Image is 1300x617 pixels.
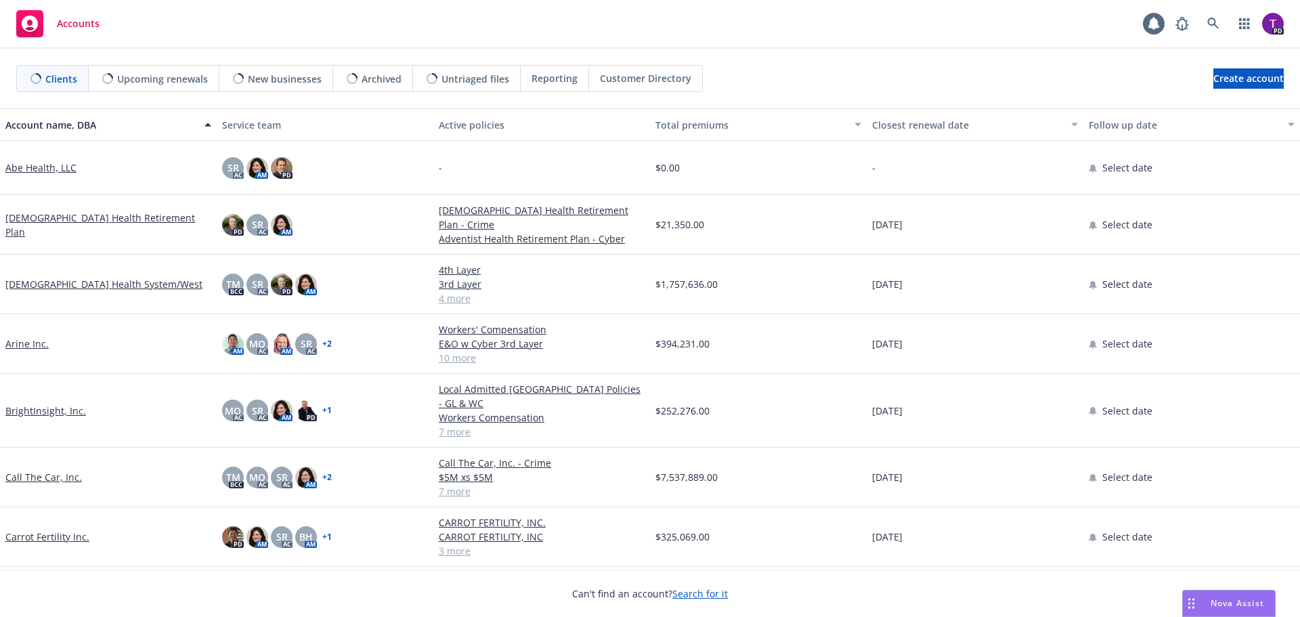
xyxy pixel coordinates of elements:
[226,277,240,291] span: TM
[600,71,691,85] span: Customer Directory
[45,72,77,86] span: Clients
[322,406,332,414] a: + 1
[1211,597,1264,609] span: Nova Assist
[226,470,240,484] span: TM
[872,337,903,351] span: [DATE]
[5,161,77,175] a: Abe Health, LLC
[301,337,312,351] span: SR
[655,530,710,544] span: $325,069.00
[276,470,288,484] span: SR
[271,157,292,179] img: photo
[441,72,509,86] span: Untriaged files
[1102,404,1152,418] span: Select date
[249,337,265,351] span: MQ
[655,217,704,232] span: $21,350.00
[225,404,241,418] span: MQ
[439,351,645,365] a: 10 more
[322,473,332,482] a: + 2
[1083,108,1300,141] button: Follow up date
[872,161,875,175] span: -
[1102,217,1152,232] span: Select date
[439,337,645,351] a: E&O w Cyber 3rd Layer
[439,544,645,558] a: 3 more
[5,118,196,132] div: Account name, DBA
[439,263,645,277] a: 4th Layer
[222,333,244,355] img: photo
[5,530,89,544] a: Carrot Fertility Inc.
[246,157,268,179] img: photo
[439,277,645,291] a: 3rd Layer
[222,526,244,548] img: photo
[222,214,244,236] img: photo
[295,274,317,295] img: photo
[1200,10,1227,37] a: Search
[5,404,86,418] a: BrightInsight, Inc.
[872,217,903,232] span: [DATE]
[322,533,332,541] a: + 1
[439,470,645,484] a: $5M xs $5M
[1213,66,1284,91] span: Create account
[872,277,903,291] span: [DATE]
[252,404,263,418] span: SR
[117,72,208,86] span: Upcoming renewals
[271,400,292,421] img: photo
[872,470,903,484] span: [DATE]
[227,161,239,175] span: SR
[1213,68,1284,89] a: Create account
[439,530,645,544] a: CARROT FERTILITY, INC
[439,322,645,337] a: Workers' Compensation
[362,72,402,86] span: Archived
[252,277,263,291] span: SR
[249,470,265,484] span: MQ
[1183,591,1200,616] div: Drag to move
[5,470,82,484] a: Call The Car, Inc.
[1231,10,1258,37] a: Switch app
[217,108,433,141] button: Service team
[252,217,263,232] span: SR
[439,203,645,232] a: [DEMOGRAPHIC_DATA] Health Retirement Plan - Crime
[1102,277,1152,291] span: Select date
[655,337,710,351] span: $394,231.00
[1102,530,1152,544] span: Select date
[246,526,268,548] img: photo
[295,467,317,488] img: photo
[439,484,645,498] a: 7 more
[439,161,442,175] span: -
[867,108,1083,141] button: Closest renewal date
[872,530,903,544] span: [DATE]
[672,587,728,600] a: Search for it
[439,425,645,439] a: 7 more
[650,108,867,141] button: Total premiums
[532,71,578,85] span: Reporting
[271,274,292,295] img: photo
[655,118,846,132] div: Total premiums
[1102,161,1152,175] span: Select date
[222,118,428,132] div: Service team
[1102,337,1152,351] span: Select date
[322,340,332,348] a: + 2
[439,232,645,246] a: Adventist Health Retirement Plan - Cyber
[248,72,322,86] span: New businesses
[872,404,903,418] span: [DATE]
[5,337,49,351] a: Arine Inc.
[433,108,650,141] button: Active policies
[1169,10,1196,37] a: Report a Bug
[1262,13,1284,35] img: photo
[439,410,645,425] a: Workers Compensation
[271,333,292,355] img: photo
[5,277,202,291] a: [DEMOGRAPHIC_DATA] Health System/West
[655,161,680,175] span: $0.00
[295,400,317,421] img: photo
[872,118,1063,132] div: Closest renewal date
[439,291,645,305] a: 4 more
[439,118,645,132] div: Active policies
[1102,470,1152,484] span: Select date
[655,470,718,484] span: $7,537,889.00
[299,530,313,544] span: BH
[1182,590,1276,617] button: Nova Assist
[1089,118,1280,132] div: Follow up date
